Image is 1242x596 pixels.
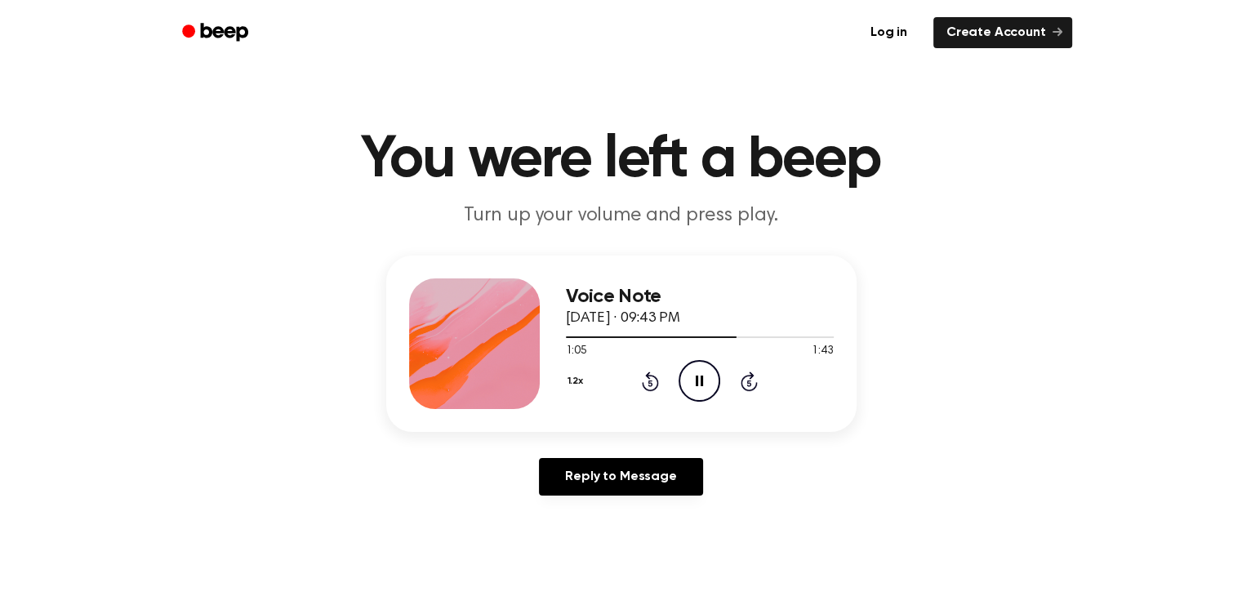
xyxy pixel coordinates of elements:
p: Turn up your volume and press play. [308,202,935,229]
a: Create Account [933,17,1072,48]
a: Reply to Message [539,458,702,496]
span: [DATE] · 09:43 PM [566,311,680,326]
h1: You were left a beep [203,131,1039,189]
span: 1:43 [812,343,833,360]
h3: Voice Note [566,286,834,308]
button: 1.2x [566,367,590,395]
a: Log in [854,14,924,51]
span: 1:05 [566,343,587,360]
a: Beep [171,17,263,49]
